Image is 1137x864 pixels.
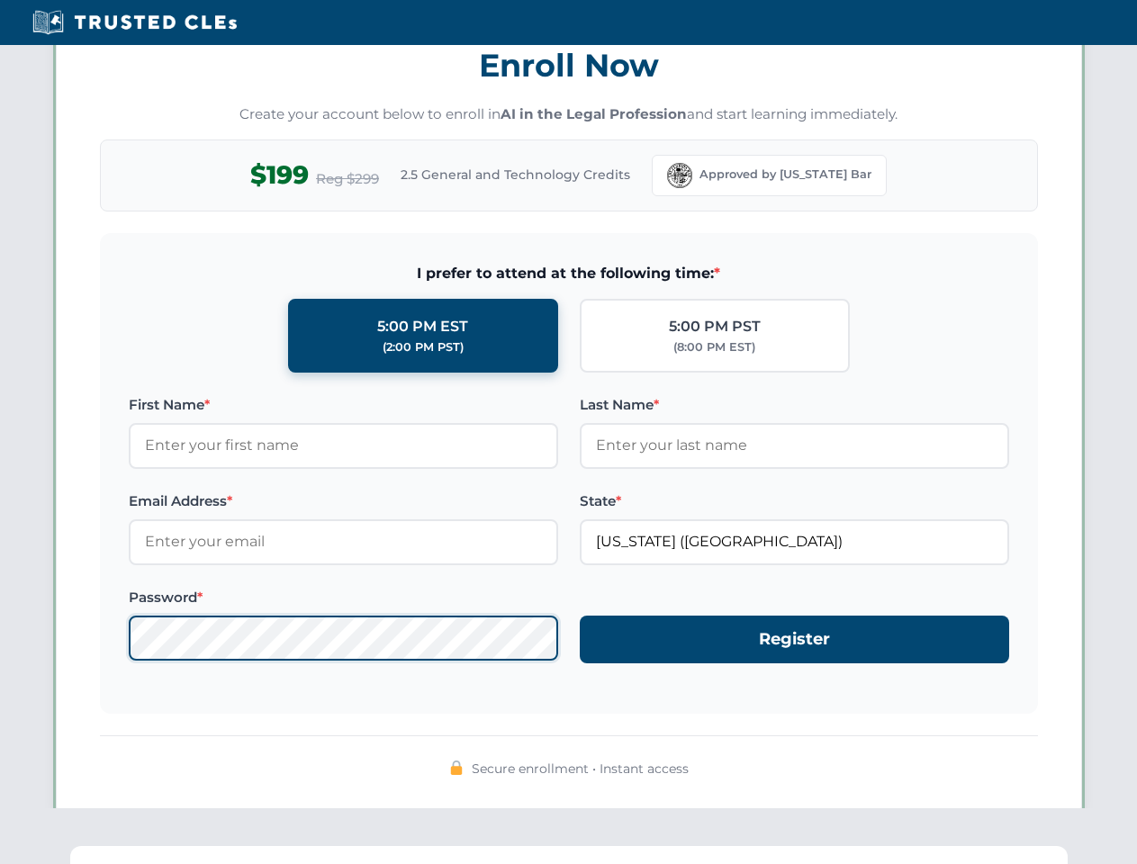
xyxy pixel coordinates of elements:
[129,519,558,564] input: Enter your email
[580,490,1009,512] label: State
[316,168,379,190] span: Reg $299
[250,155,309,195] span: $199
[129,394,558,416] label: First Name
[580,423,1009,468] input: Enter your last name
[580,616,1009,663] button: Register
[501,105,687,122] strong: AI in the Legal Profession
[383,338,464,356] div: (2:00 PM PST)
[667,163,692,188] img: Florida Bar
[580,394,1009,416] label: Last Name
[401,165,630,184] span: 2.5 General and Technology Credits
[27,9,242,36] img: Trusted CLEs
[129,490,558,512] label: Email Address
[699,166,871,184] span: Approved by [US_STATE] Bar
[129,587,558,608] label: Password
[129,423,558,468] input: Enter your first name
[449,760,464,775] img: 🔒
[669,315,761,338] div: 5:00 PM PST
[472,759,689,778] span: Secure enrollment • Instant access
[100,37,1038,94] h3: Enroll Now
[673,338,755,356] div: (8:00 PM EST)
[129,262,1009,285] span: I prefer to attend at the following time:
[580,519,1009,564] input: Florida (FL)
[100,104,1038,125] p: Create your account below to enroll in and start learning immediately.
[377,315,468,338] div: 5:00 PM EST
